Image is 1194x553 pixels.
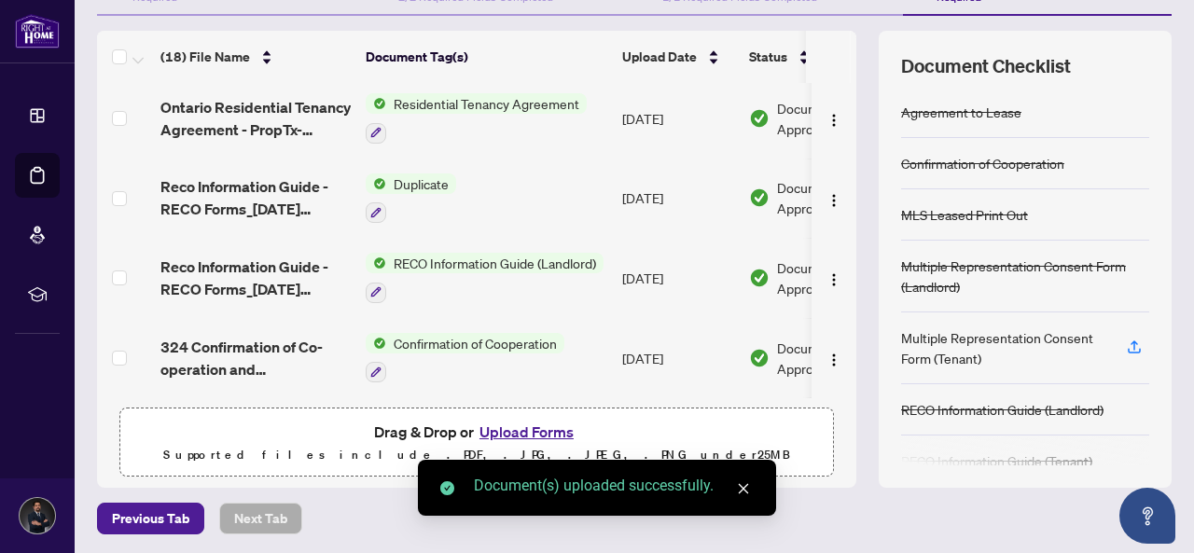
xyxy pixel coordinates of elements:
div: Document(s) uploaded successfully. [474,475,754,497]
th: Upload Date [615,31,742,83]
th: (18) File Name [153,31,358,83]
span: Confirmation of Cooperation [386,333,564,353]
div: Confirmation of Cooperation [901,153,1064,173]
button: Upload Forms [474,420,579,444]
span: Drag & Drop or [374,420,579,444]
td: [DATE] [615,78,742,159]
button: Status IconConfirmation of Cooperation [366,333,564,383]
span: close [737,482,750,495]
img: Document Status [749,108,770,129]
span: Document Checklist [901,53,1071,79]
img: Status Icon [366,253,386,273]
td: [DATE] [615,397,742,477]
div: Multiple Representation Consent Form (Landlord) [901,256,1149,297]
span: Document Approved [777,177,893,218]
span: Previous Tab [112,504,189,533]
img: Logo [826,272,841,287]
span: Upload Date [622,47,697,67]
img: Logo [826,353,841,367]
span: 324 Confirmation of Co-operation and Representation - Tenant_Landlord - PropTx-OREA_[DATE] 18_49_... [160,336,351,380]
button: Status IconRECO Information Guide (Landlord) [366,253,604,303]
div: RECO Information Guide (Landlord) [901,399,1104,420]
button: Logo [819,104,849,133]
img: Status Icon [366,173,386,194]
td: [DATE] [615,318,742,398]
td: [DATE] [615,159,742,239]
button: Open asap [1119,488,1175,544]
span: Residential Tenancy Agreement [386,93,587,114]
span: RECO Information Guide (Landlord) [386,253,604,273]
img: logo [15,14,60,48]
div: Agreement to Lease [901,102,1021,122]
td: [DATE] [615,238,742,318]
span: check-circle [440,481,454,495]
button: Previous Tab [97,503,204,534]
img: Logo [826,193,841,208]
span: Reco Information Guide - RECO Forms_[DATE] 18_54_10.pdf [160,256,351,300]
img: Logo [826,113,841,128]
span: Drag & Drop orUpload FormsSupported files include .PDF, .JPG, .JPEG, .PNG under25MB [120,408,833,477]
span: Document Approved [777,98,893,139]
img: Profile Icon [20,498,55,533]
span: (18) File Name [160,47,250,67]
th: Status [742,31,900,83]
img: Status Icon [366,333,386,353]
p: Supported files include .PDF, .JPG, .JPEG, .PNG under 25 MB [132,444,822,466]
button: Status IconDuplicate [366,173,456,224]
span: Document Approved [777,257,893,298]
button: Status IconResidential Tenancy Agreement [366,93,587,144]
button: Logo [819,183,849,213]
button: Logo [819,263,849,293]
div: MLS Leased Print Out [901,204,1028,225]
th: Document Tag(s) [358,31,615,83]
a: Close [733,478,754,499]
span: Document Approved [777,338,893,379]
span: Reco Information Guide - RECO Forms_[DATE] 18_54_10.pdf [160,175,351,220]
button: Logo [819,343,849,373]
div: Multiple Representation Consent Form (Tenant) [901,327,1104,368]
span: Status [749,47,787,67]
button: Next Tab [219,503,302,534]
img: Document Status [749,187,770,208]
span: Ontario Residential Tenancy Agreement - PropTx-OREA_[DATE] 19_21_08.pdf [160,96,351,141]
img: Document Status [749,348,770,368]
span: Duplicate [386,173,456,194]
img: Status Icon [366,93,386,114]
img: Document Status [749,268,770,288]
